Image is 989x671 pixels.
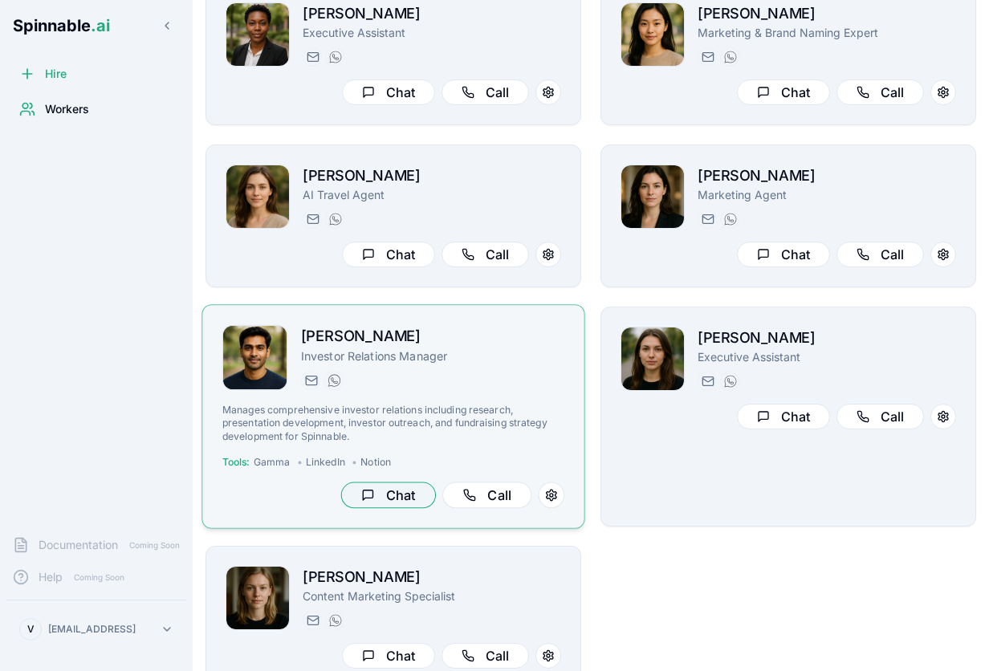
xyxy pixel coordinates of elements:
h2: [PERSON_NAME] [698,165,956,187]
span: • [297,456,303,469]
span: • [352,456,357,469]
button: Send email to zoe@getspinnable.ai [698,209,717,229]
img: WhatsApp [724,375,737,388]
img: Sofia Guðmundsson [226,567,289,629]
span: V [27,623,35,636]
span: Workers [45,101,89,117]
span: Help [39,569,63,585]
img: WhatsApp [724,213,737,226]
button: WhatsApp [720,372,739,391]
h2: [PERSON_NAME] [303,566,561,588]
img: Dana Allen [621,327,684,390]
span: Notion [360,456,391,469]
p: Marketing & Brand Naming Expert [698,25,956,41]
img: Talia Evans [226,3,289,66]
img: Kai Dvorak [223,326,287,390]
p: [EMAIL_ADDRESS] [48,623,136,636]
button: Call [836,242,924,267]
button: WhatsApp [720,209,739,229]
img: Zoe Brown [621,165,684,228]
button: V[EMAIL_ADDRESS] [13,613,180,645]
button: Call [836,404,924,429]
img: WhatsApp [724,51,737,63]
h2: [PERSON_NAME] [301,325,564,348]
h2: [PERSON_NAME] [698,2,956,25]
button: WhatsApp [720,47,739,67]
button: WhatsApp [324,371,343,390]
button: Call [442,643,529,669]
p: Content Marketing Specialist [303,588,561,604]
p: Investor Relations Manager [301,348,564,364]
img: WhatsApp [328,374,340,387]
span: .ai [91,16,110,35]
button: Chat [342,79,435,105]
span: Spinnable [13,16,110,35]
button: WhatsApp [325,611,344,630]
button: Chat [737,242,830,267]
button: Send email to talia@getspinnable.ai [303,47,322,67]
button: WhatsApp [325,209,344,229]
p: Executive Assistant [698,349,956,365]
button: Send email to kai.dvorak@getspinnable.ai [301,371,320,390]
h2: [PERSON_NAME] [698,327,956,349]
img: Ingrid Kowalski [621,3,684,66]
button: Send email to sofia@getspinnable.ai [303,611,322,630]
img: WhatsApp [329,51,342,63]
button: Call [836,79,924,105]
img: WhatsApp [329,213,342,226]
img: WhatsApp [329,614,342,627]
button: Call [442,482,531,509]
span: Hire [45,66,67,82]
button: Chat [342,643,435,669]
button: Send email to lily@getspinnable.ai [303,209,322,229]
p: Marketing Agent [698,187,956,203]
button: Chat [341,482,436,509]
button: Chat [737,404,830,429]
span: Documentation [39,537,118,553]
button: Call [442,79,529,105]
button: Send email to ingrid@getspinnable.ai [698,47,717,67]
span: Tools: [222,456,250,469]
span: Coming Soon [69,570,129,585]
button: WhatsApp [325,47,344,67]
button: Chat [342,242,435,267]
span: Coming Soon [124,538,185,553]
button: Chat [737,79,830,105]
p: Manages comprehensive investor relations including research, presentation development, investor o... [222,404,564,443]
h2: [PERSON_NAME] [303,2,561,25]
p: AI Travel Agent [303,187,561,203]
button: Send email to dana.allen@getspinnable.ai [698,372,717,391]
p: Executive Assistant [303,25,561,41]
span: LinkedIn [306,456,345,469]
h2: [PERSON_NAME] [303,165,561,187]
img: Lily Qureshi [226,165,289,228]
span: Gamma [254,456,291,469]
button: Call [442,242,529,267]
